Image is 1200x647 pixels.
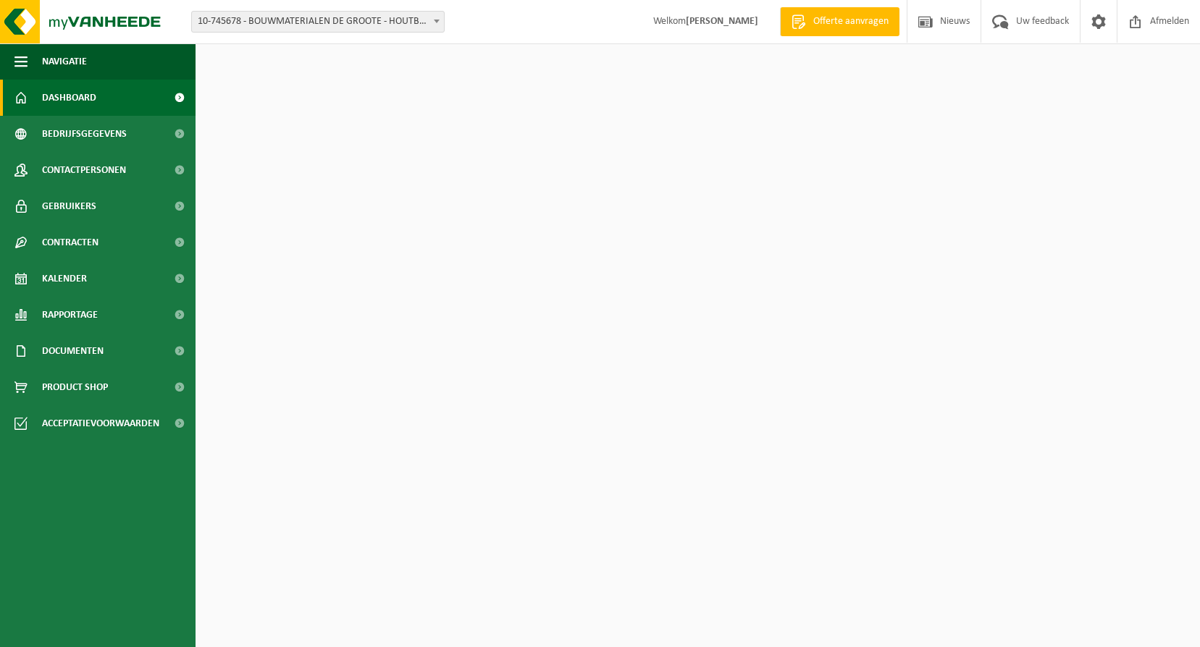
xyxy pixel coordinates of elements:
[42,116,127,152] span: Bedrijfsgegevens
[42,43,87,80] span: Navigatie
[191,11,445,33] span: 10-745678 - BOUWMATERIALEN DE GROOTE - HOUTBOERKE - GENT
[42,369,108,405] span: Product Shop
[192,12,444,32] span: 10-745678 - BOUWMATERIALEN DE GROOTE - HOUTBOERKE - GENT
[42,297,98,333] span: Rapportage
[686,16,758,27] strong: [PERSON_NAME]
[810,14,892,29] span: Offerte aanvragen
[780,7,899,36] a: Offerte aanvragen
[42,224,98,261] span: Contracten
[42,152,126,188] span: Contactpersonen
[42,333,104,369] span: Documenten
[42,80,96,116] span: Dashboard
[42,188,96,224] span: Gebruikers
[42,261,87,297] span: Kalender
[42,405,159,441] span: Acceptatievoorwaarden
